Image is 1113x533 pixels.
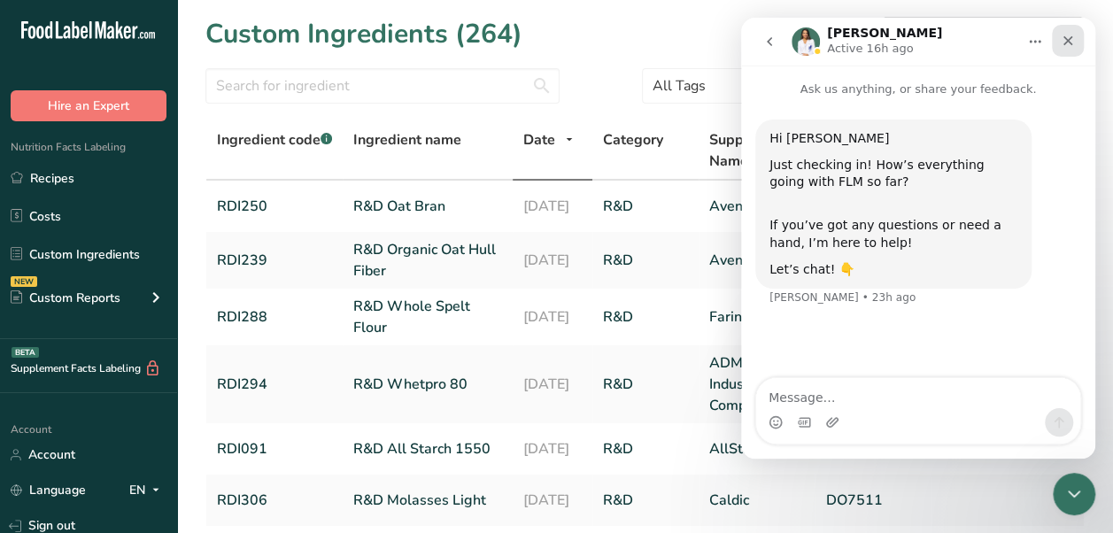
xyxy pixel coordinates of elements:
a: Avena Foods [709,250,805,271]
a: Farinart [709,306,805,328]
a: R&D All Starch 1550 [353,438,502,460]
a: R&D [603,196,688,217]
a: R&D [603,438,688,460]
a: ADM Agri-Industries Company [709,352,805,416]
a: Caldic [709,490,805,511]
a: R&D Molasses Light [353,490,502,511]
a: Avena Foods [709,196,805,217]
iframe: Intercom live chat [741,18,1095,459]
a: RDI306 [217,490,332,511]
a: R&D [603,374,688,395]
a: R&D Whetpro 80 [353,374,502,395]
div: NEW [11,276,37,287]
a: RDI250 [217,196,332,217]
div: EN [129,480,166,501]
a: RDI294 [217,374,332,395]
div: BETA [12,347,39,358]
span: Date [523,129,555,151]
a: RDI288 [217,306,332,328]
button: Hire an Expert [11,90,166,121]
a: R&D [603,490,688,511]
span: Ingredient name [353,129,461,151]
a: [DATE] [523,250,582,271]
a: AllStarch [709,438,805,460]
a: [DATE] [523,196,582,217]
a: R&D [603,250,688,271]
a: [DATE] [523,374,582,395]
a: [DATE] [523,490,582,511]
span: Ingredient code [217,130,332,150]
a: Language [11,475,86,506]
a: RDI091 [217,438,332,460]
a: R&D Organic Oat Hull Fiber [353,239,502,282]
h1: Custom Ingredients (264) [205,14,522,54]
div: Custom Reports [11,289,120,307]
a: RDI239 [217,250,332,271]
input: Search for ingredient [205,68,560,104]
a: R&D Whole Spelt Flour [353,296,502,338]
iframe: Intercom live chat [1053,473,1095,515]
a: [DATE] [523,306,582,328]
a: DO7511 [825,490,920,511]
button: Add new ingredient [881,17,1085,52]
span: Category [603,129,663,151]
a: [DATE] [523,438,582,460]
a: R&D Oat Bran [353,196,502,217]
a: R&D [603,306,688,328]
span: Supplier Name [709,129,805,172]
